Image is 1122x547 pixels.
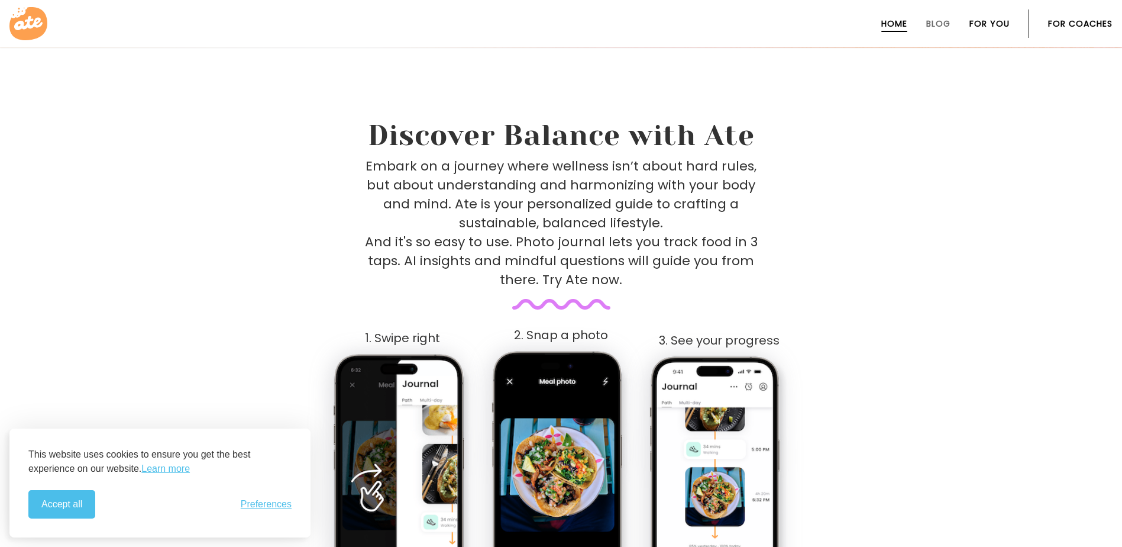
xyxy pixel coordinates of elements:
div: 3. See your progress [641,334,797,347]
a: Home [881,19,907,28]
button: Accept all cookies [28,490,95,519]
p: Embark on a journey where wellness isn’t about hard rules, but about understanding and harmonizin... [365,157,758,289]
a: For Coaches [1048,19,1113,28]
div: 1. Swipe right [325,332,481,345]
p: This website uses cookies to ensure you get the best experience on our website. [28,448,292,476]
a: Learn more [141,462,190,476]
h2: Discover Balance with Ate [273,119,850,152]
a: Blog [926,19,950,28]
div: 2. Snap a photo [483,329,639,342]
button: Toggle preferences [241,499,292,510]
a: For You [969,19,1010,28]
span: Preferences [241,499,292,510]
